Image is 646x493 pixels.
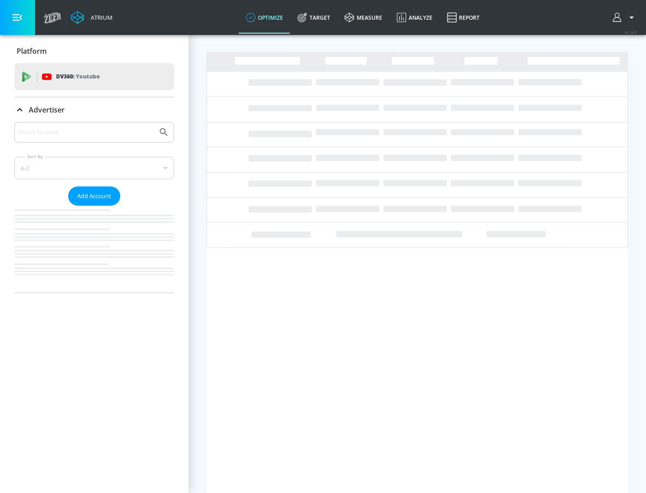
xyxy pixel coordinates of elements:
div: Atrium [87,13,113,22]
div: DV360: Youtube [14,63,174,90]
p: Youtube [76,72,100,81]
a: optimize [239,1,290,34]
a: Target [290,1,337,34]
p: Platform [17,46,47,56]
label: Sort By [26,154,45,160]
nav: list of Advertiser [14,206,174,293]
div: Platform [14,39,174,64]
a: measure [337,1,389,34]
span: v 4.24.0 [624,30,637,35]
a: Analyze [389,1,440,34]
span: Add Account [77,191,111,201]
button: Add Account [68,186,120,206]
div: Advertiser [14,97,174,122]
p: DV360: [56,72,100,82]
div: Advertiser [14,122,174,293]
a: Atrium [71,11,113,24]
p: Advertiser [29,105,65,115]
a: Report [440,1,487,34]
input: Search by name [18,126,154,138]
div: A-Z [14,157,174,179]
